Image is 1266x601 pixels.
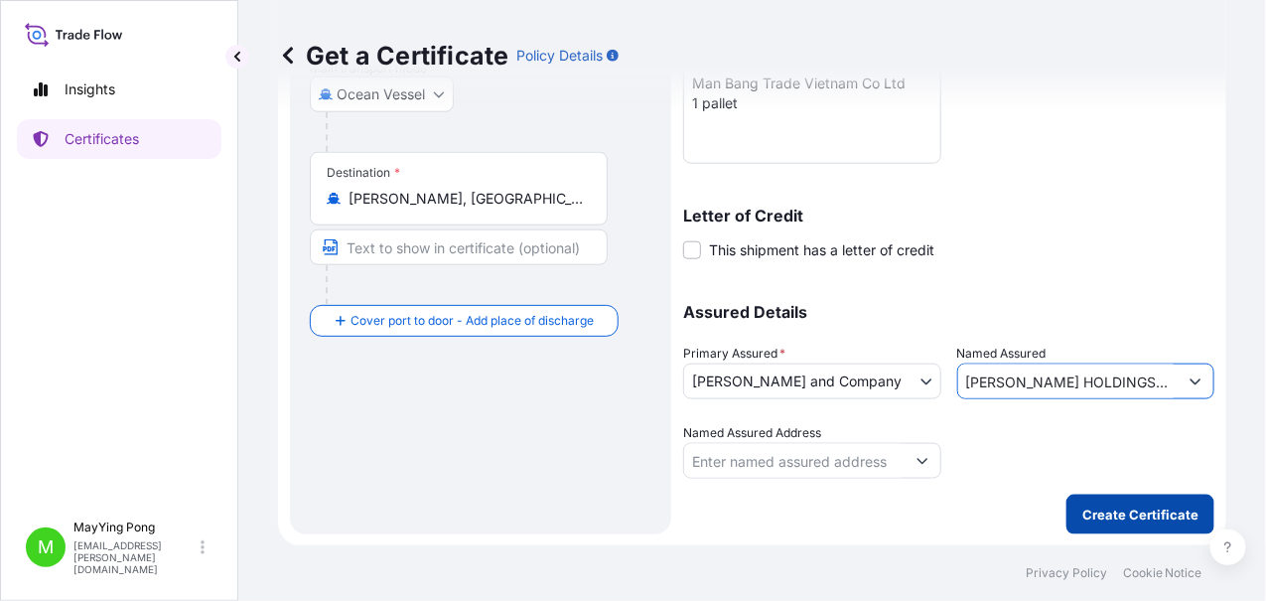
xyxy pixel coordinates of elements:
input: Destination [349,189,583,209]
p: [EMAIL_ADDRESS][PERSON_NAME][DOMAIN_NAME] [73,539,197,575]
label: Named Assured Address [683,423,821,443]
span: Primary Assured [683,344,785,364]
button: Show suggestions [1178,364,1213,399]
span: This shipment has a letter of credit [709,240,934,260]
input: Text to appear on certificate [310,229,608,265]
button: [PERSON_NAME] and Company [683,364,941,399]
span: Cover port to door - Add place of discharge [351,311,594,331]
span: [PERSON_NAME] and Company [692,372,902,391]
button: Cover port to door - Add place of discharge [310,305,619,337]
p: Policy Details [516,46,603,66]
p: Certificates [65,129,139,149]
p: Get a Certificate [278,40,508,72]
p: Insights [65,79,115,99]
p: Assured Details [683,304,1214,320]
div: Destination [327,165,400,181]
input: Named Assured Address [684,443,905,479]
label: Named Assured [957,344,1047,364]
p: Letter of Credit [683,208,1214,224]
a: Insights [17,70,221,109]
span: M [38,537,54,557]
a: Certificates [17,119,221,159]
p: Create Certificate [1082,505,1198,525]
button: Show suggestions [905,443,940,479]
button: Create Certificate [1066,495,1214,534]
input: Assured Name [958,364,1179,399]
a: Cookie Notice [1123,565,1202,581]
a: Privacy Policy [1026,565,1107,581]
p: MayYing Pong [73,520,197,535]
